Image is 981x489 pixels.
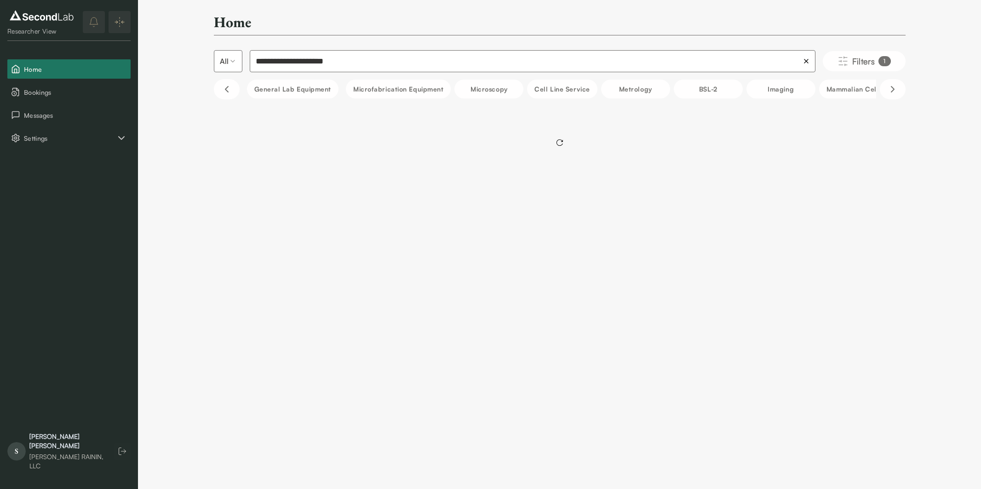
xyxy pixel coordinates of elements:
button: Metrology [601,80,670,98]
span: Bookings [24,87,127,97]
span: Settings [24,133,116,143]
div: 1 [878,56,890,66]
button: Microfabrication Equipment [346,80,451,98]
img: logo [7,8,76,23]
button: Microscopy [454,80,523,98]
button: Mammalian Cells [819,80,889,98]
button: Filters [823,51,906,71]
span: Home [24,64,127,74]
span: Messages [24,110,127,120]
button: Messages [7,105,131,125]
div: Settings sub items [7,128,131,148]
button: Cell line service [527,80,597,98]
h2: Home [214,13,251,31]
button: Select listing type [214,50,242,72]
button: BSL-2 [674,80,743,98]
button: Expand/Collapse sidebar [109,11,131,33]
span: Filters [852,55,875,68]
button: Imaging [746,80,815,98]
button: Home [7,59,131,79]
div: Researcher View [7,27,76,36]
button: General Lab equipment [247,80,339,98]
button: Scroll left [214,79,240,99]
button: Scroll right [880,79,906,99]
button: notifications [83,11,105,33]
button: Bookings [7,82,131,102]
button: Settings [7,128,131,148]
